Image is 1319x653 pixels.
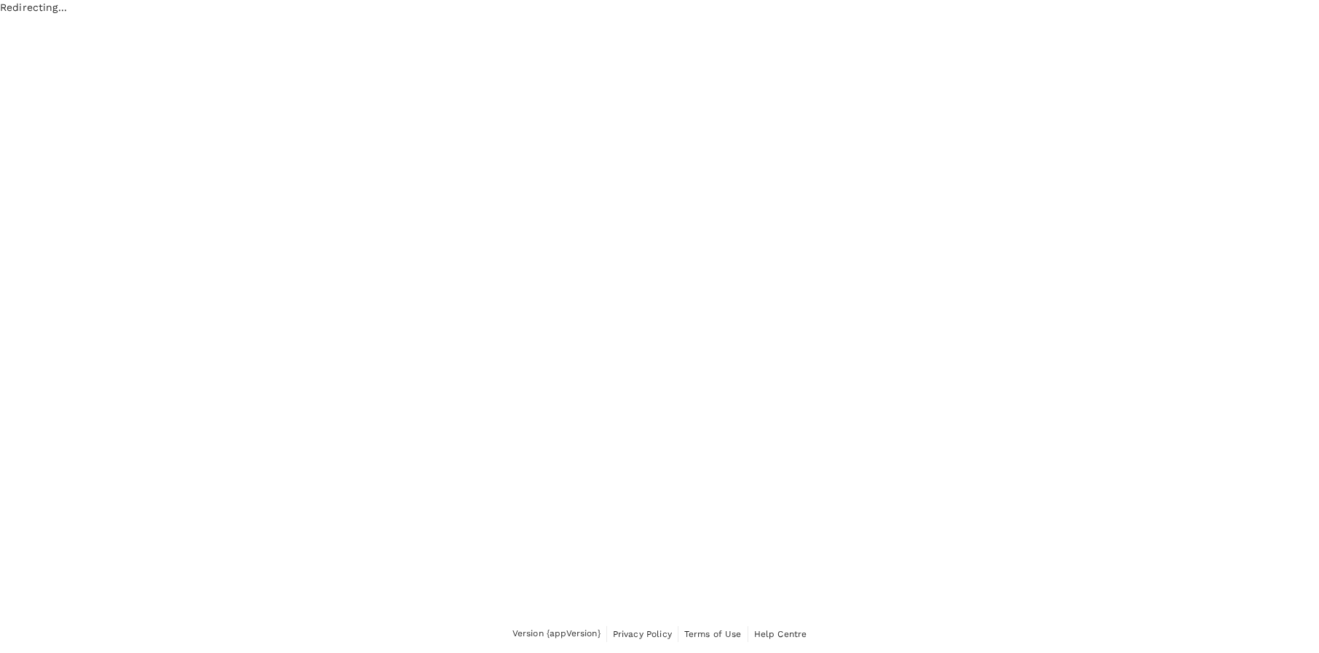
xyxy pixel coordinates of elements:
[613,629,672,639] span: Privacy Policy
[512,627,601,641] span: Version {appVersion}
[684,629,742,639] span: Terms of Use
[754,629,807,639] span: Help Centre
[613,626,672,642] a: Privacy Policy
[684,626,742,642] a: Terms of Use
[754,626,807,642] a: Help Centre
